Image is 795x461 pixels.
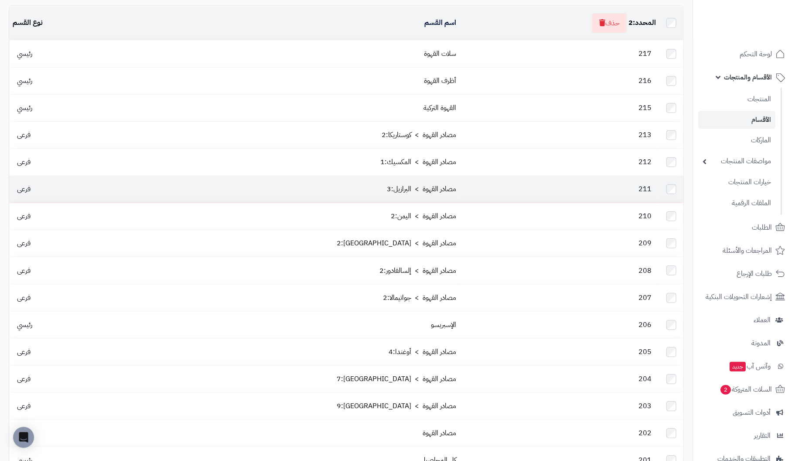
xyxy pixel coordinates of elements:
[698,379,790,400] a: السلات المتروكة2
[424,76,456,86] a: أظرف القهوة
[634,48,656,59] span: 217
[380,157,456,167] a: مصادر القهوة > المكسيك:1
[698,44,790,65] a: لوحة التحكم
[634,428,656,438] span: 202
[698,333,790,354] a: المدونة
[720,383,772,396] span: السلات المتروكة
[754,314,771,326] span: العملاء
[423,103,456,113] a: القهوة التركية
[698,194,775,213] a: الملفات الرقمية
[698,90,775,109] a: المنتجات
[754,430,771,442] span: التقارير
[698,173,775,192] a: خيارات المنتجات
[337,238,456,248] a: مصادر القهوة > [GEOGRAPHIC_DATA]:2
[698,131,775,150] a: الماركات
[698,356,790,377] a: وآتس آبجديد
[13,320,37,330] span: رئيسي
[634,76,656,86] span: 216
[634,184,656,194] span: 211
[634,292,656,303] span: 207
[13,427,34,448] div: Open Intercom Messenger
[13,211,35,221] span: فرعى
[423,428,456,438] a: مصادر القهوة
[752,221,772,234] span: الطلبات
[13,76,37,86] span: رئيسي
[698,286,790,307] a: إشعارات التحويلات البنكية
[13,157,35,167] span: فرعى
[698,217,790,238] a: الطلبات
[634,130,656,140] span: 213
[698,240,790,261] a: المراجعات والأسئلة
[634,157,656,167] span: 212
[634,265,656,276] span: 208
[13,292,35,303] span: فرعى
[634,211,656,221] span: 210
[698,111,775,129] a: الأقسام
[751,337,771,349] span: المدونة
[389,347,456,357] a: مصادر القهوة > أوغندا:4
[634,103,656,113] span: 215
[383,292,456,303] a: مصادر القهوة > جواتيمالا:2
[733,406,771,419] span: أدوات التسويق
[431,320,456,330] a: الإسبريسو
[698,263,790,284] a: طلبات الإرجاع
[724,71,772,83] span: الأقسام والمنتجات
[13,428,37,438] span: رئيسي
[13,184,35,194] span: فرعى
[13,347,35,357] span: فرعى
[730,362,746,372] span: جديد
[706,291,772,303] span: إشعارات التحويلات البنكية
[13,265,35,276] span: فرعى
[9,6,111,40] td: نوع القسم
[13,238,35,248] span: فرعى
[634,401,656,411] span: 203
[698,425,790,446] a: التقارير
[634,374,656,384] span: 204
[13,401,35,411] span: فرعى
[13,103,37,113] span: رئيسي
[628,17,633,28] span: 2
[13,48,37,59] span: رئيسي
[737,268,772,280] span: طلبات الإرجاع
[424,48,456,59] a: سلات القهوة
[382,130,456,140] a: مصادر القهوة > كوستاريكا:2
[391,211,456,221] a: مصادر القهوة > اليمن:2
[720,385,731,395] span: 2
[698,152,775,171] a: مواصفات المنتجات
[379,265,456,276] a: مصادر القهوة > إلسالفادور:2
[634,347,656,357] span: 205
[424,17,456,28] a: اسم القسم
[13,130,35,140] span: فرعى
[628,18,656,28] div: المحدد:
[740,48,772,60] span: لوحة التحكم
[723,244,772,257] span: المراجعات والأسئلة
[592,13,627,33] button: حذف
[698,402,790,423] a: أدوات التسويق
[698,310,790,330] a: العملاء
[387,184,456,194] a: مصادر القهوة > البرازيل:3
[337,374,456,384] a: مصادر القهوة > [GEOGRAPHIC_DATA]:7
[729,360,771,372] span: وآتس آب
[337,401,456,411] a: مصادر القهوة > [GEOGRAPHIC_DATA]:9
[13,374,35,384] span: فرعى
[634,320,656,330] span: 206
[634,238,656,248] span: 209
